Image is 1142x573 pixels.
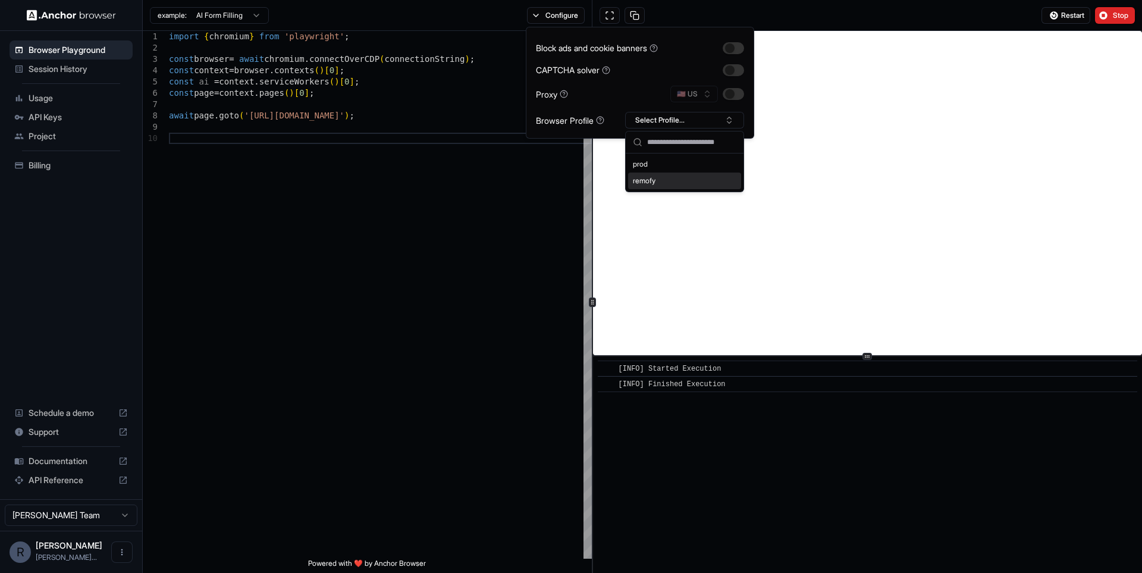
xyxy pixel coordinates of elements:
[379,54,384,64] span: (
[536,64,610,76] div: CAPTCHA solver
[29,63,128,75] span: Session History
[619,380,726,389] span: [INFO] Finished Execution
[10,452,133,471] div: Documentation
[10,108,133,127] div: API Keys
[10,127,133,146] div: Project
[604,363,610,375] span: ​
[143,65,158,76] div: 4
[284,88,289,98] span: (
[194,65,229,75] span: context
[340,77,344,86] span: [
[604,378,610,390] span: ​
[349,111,354,120] span: ;
[229,65,234,75] span: =
[239,111,244,120] span: (
[27,10,116,21] img: Anchor Logo
[334,65,339,75] span: ]
[344,32,349,41] span: ;
[628,173,741,189] div: remofy
[169,32,199,41] span: import
[536,88,568,101] div: Proxy
[294,88,299,98] span: [
[259,77,330,86] span: serviceWorkers
[319,65,324,75] span: )
[219,77,254,86] span: context
[169,54,194,64] span: const
[29,92,128,104] span: Usage
[264,54,304,64] span: chromium
[111,541,133,563] button: Open menu
[305,54,309,64] span: .
[354,77,359,86] span: ;
[309,54,379,64] span: connectOverCDP
[330,77,334,86] span: (
[29,44,128,56] span: Browser Playground
[169,111,194,120] span: await
[10,403,133,422] div: Schedule a demo
[259,32,280,41] span: from
[143,133,158,144] div: 10
[536,42,658,54] div: Block ads and cookie banners
[143,121,158,133] div: 9
[143,99,158,110] div: 7
[209,32,249,41] span: chromium
[29,130,128,142] span: Project
[465,54,469,64] span: )
[143,87,158,99] div: 6
[143,31,158,42] div: 1
[10,422,133,442] div: Support
[10,89,133,108] div: Usage
[214,77,219,86] span: =
[214,88,219,98] span: =
[158,11,187,20] span: example:
[29,111,128,123] span: API Keys
[29,159,128,171] span: Billing
[305,88,309,98] span: ]
[269,65,274,75] span: .
[254,88,259,98] span: .
[309,88,314,98] span: ;
[350,77,354,86] span: ]
[626,154,743,192] div: Suggestions
[324,65,329,75] span: [
[628,156,741,173] div: prod
[143,42,158,54] div: 2
[143,54,158,65] div: 3
[1061,11,1084,20] span: Restart
[619,365,721,373] span: [INFO] Started Execution
[36,540,102,550] span: Rickson Lima
[625,112,744,129] button: Select Profile...
[299,88,304,98] span: 0
[143,76,158,87] div: 5
[284,32,344,41] span: 'playwright'
[330,65,334,75] span: 0
[29,474,114,486] span: API Reference
[536,114,604,127] div: Browser Profile
[344,111,349,120] span: )
[29,426,114,438] span: Support
[1113,11,1130,20] span: Stop
[143,110,158,121] div: 8
[274,65,314,75] span: contexts
[194,88,214,98] span: page
[214,111,219,120] span: .
[470,54,475,64] span: ;
[249,32,254,41] span: }
[219,111,239,120] span: goto
[199,77,209,86] span: ai
[10,40,133,60] div: Browser Playground
[194,54,229,64] span: browser
[169,65,194,75] span: const
[344,77,349,86] span: 0
[10,541,31,563] div: R
[1041,7,1090,24] button: Restart
[10,60,133,79] div: Session History
[254,77,259,86] span: .
[1095,7,1135,24] button: Stop
[234,65,269,75] span: browser
[625,7,645,24] button: Copy session ID
[308,559,426,573] span: Powered with ❤️ by Anchor Browser
[219,88,254,98] span: context
[239,54,264,64] span: await
[244,111,344,120] span: '[URL][DOMAIN_NAME]'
